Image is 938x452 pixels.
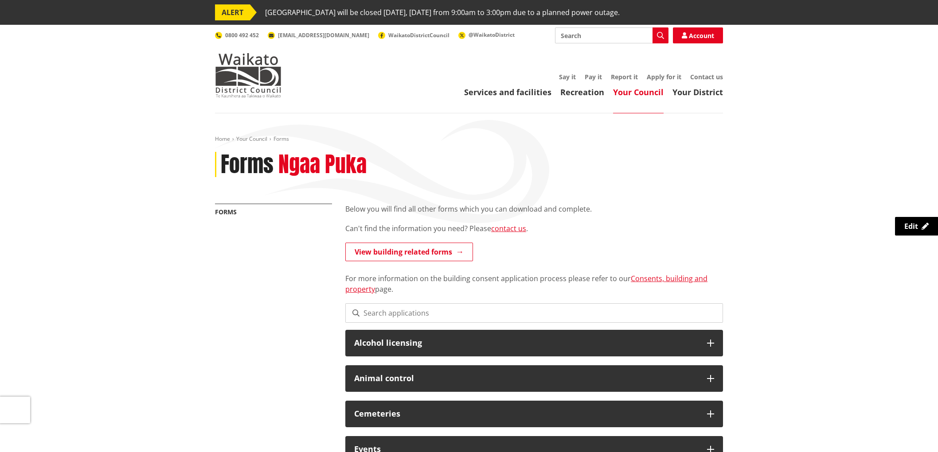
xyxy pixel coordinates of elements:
[378,31,449,39] a: WaikatoDistrictCouncil
[491,224,526,233] a: contact us
[690,73,723,81] a: Contact us
[215,53,281,97] img: Waikato District Council - Te Kaunihera aa Takiwaa o Waikato
[345,263,723,294] p: For more information on the building consent application process please refer to our page.
[265,4,620,20] span: [GEOGRAPHIC_DATA] will be closed [DATE], [DATE] from 9:00am to 3:00pm due to a planned power outage.
[388,31,449,39] span: WaikatoDistrictCouncil
[672,87,723,97] a: Your District
[345,243,473,261] a: View building related forms
[345,274,707,294] a: Consents, building and property
[236,135,267,143] a: Your Council
[895,217,938,236] a: Edit
[904,221,918,231] span: Edit
[278,152,367,178] h2: Ngaa Puka
[469,31,515,39] span: @WaikatoDistrict
[613,87,664,97] a: Your Council
[354,374,698,383] h3: Animal control
[215,135,723,143] nav: breadcrumb
[464,87,551,97] a: Services and facilities
[354,410,698,418] h3: Cemeteries
[611,73,638,81] a: Report it
[585,73,602,81] a: Pay it
[458,31,515,39] a: @WaikatoDistrict
[215,208,237,216] a: Forms
[673,27,723,43] a: Account
[274,135,289,143] span: Forms
[555,27,668,43] input: Search input
[647,73,681,81] a: Apply for it
[345,204,723,214] p: Below you will find all other forms which you can download and complete.
[215,135,230,143] a: Home
[354,339,698,348] h3: Alcohol licensing
[345,303,723,323] input: Search applications
[559,73,576,81] a: Say it
[268,31,369,39] a: [EMAIL_ADDRESS][DOMAIN_NAME]
[221,152,274,178] h1: Forms
[560,87,604,97] a: Recreation
[345,223,723,234] p: Can't find the information you need? Please .
[215,31,259,39] a: 0800 492 452
[278,31,369,39] span: [EMAIL_ADDRESS][DOMAIN_NAME]
[225,31,259,39] span: 0800 492 452
[215,4,250,20] span: ALERT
